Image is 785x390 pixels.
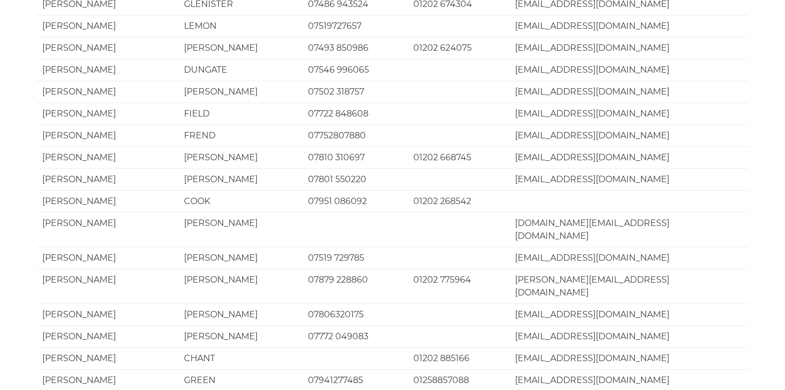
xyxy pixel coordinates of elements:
[303,146,407,168] td: 07810 310697
[37,347,179,369] td: [PERSON_NAME]
[179,303,303,325] td: [PERSON_NAME]
[303,37,407,59] td: 07493 850986
[179,81,303,103] td: [PERSON_NAME]
[303,103,407,124] td: 07722 848608
[179,347,303,369] td: CHANT
[510,37,748,59] td: [EMAIL_ADDRESS][DOMAIN_NAME]
[179,37,303,59] td: [PERSON_NAME]
[303,269,407,303] td: 07879 228860
[303,190,407,212] td: 07951 086092
[179,15,303,37] td: LEMON
[37,103,179,124] td: [PERSON_NAME]
[510,247,748,269] td: [EMAIL_ADDRESS][DOMAIN_NAME]
[179,212,303,247] td: [PERSON_NAME]
[179,190,303,212] td: COOK
[37,212,179,247] td: [PERSON_NAME]
[179,146,303,168] td: [PERSON_NAME]
[303,168,407,190] td: 07801 550220
[303,325,407,347] td: 07772 049083
[303,15,407,37] td: 07519727657
[510,124,748,146] td: [EMAIL_ADDRESS][DOMAIN_NAME]
[179,103,303,124] td: FIELD
[179,168,303,190] td: [PERSON_NAME]
[510,269,748,303] td: [PERSON_NAME][EMAIL_ADDRESS][DOMAIN_NAME]
[37,269,179,303] td: [PERSON_NAME]
[37,81,179,103] td: [PERSON_NAME]
[37,190,179,212] td: [PERSON_NAME]
[37,168,179,190] td: [PERSON_NAME]
[179,325,303,347] td: [PERSON_NAME]
[408,37,510,59] td: 01202 624075
[37,15,179,37] td: [PERSON_NAME]
[510,168,748,190] td: [EMAIL_ADDRESS][DOMAIN_NAME]
[37,124,179,146] td: [PERSON_NAME]
[37,59,179,81] td: [PERSON_NAME]
[179,59,303,81] td: DUNGATE
[179,124,303,146] td: FREND
[510,15,748,37] td: [EMAIL_ADDRESS][DOMAIN_NAME]
[408,146,510,168] td: 01202 668745
[510,59,748,81] td: [EMAIL_ADDRESS][DOMAIN_NAME]
[179,269,303,303] td: [PERSON_NAME]
[37,303,179,325] td: [PERSON_NAME]
[303,59,407,81] td: 07546 996065
[510,212,748,247] td: [DOMAIN_NAME][EMAIL_ADDRESS][DOMAIN_NAME]
[303,124,407,146] td: 07752807880
[303,247,407,269] td: 07519 729785
[510,325,748,347] td: [EMAIL_ADDRESS][DOMAIN_NAME]
[37,146,179,168] td: [PERSON_NAME]
[37,247,179,269] td: [PERSON_NAME]
[408,190,510,212] td: 01202 268542
[179,247,303,269] td: [PERSON_NAME]
[510,303,748,325] td: [EMAIL_ADDRESS][DOMAIN_NAME]
[408,269,510,303] td: 01202 775964
[510,81,748,103] td: [EMAIL_ADDRESS][DOMAIN_NAME]
[303,81,407,103] td: 07502 318757
[303,303,407,325] td: 07806320175
[510,347,748,369] td: [EMAIL_ADDRESS][DOMAIN_NAME]
[510,103,748,124] td: [EMAIL_ADDRESS][DOMAIN_NAME]
[408,347,510,369] td: 01202 885166
[37,37,179,59] td: [PERSON_NAME]
[510,146,748,168] td: [EMAIL_ADDRESS][DOMAIN_NAME]
[37,325,179,347] td: [PERSON_NAME]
